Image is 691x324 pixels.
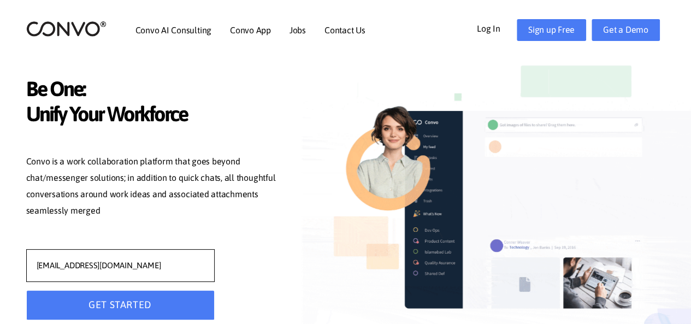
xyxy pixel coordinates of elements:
[324,26,365,34] a: Contact Us
[26,76,283,104] span: Be One:
[477,19,517,37] a: Log In
[230,26,271,34] a: Convo App
[592,19,660,41] a: Get a Demo
[26,102,283,129] span: Unify Your Workforce
[135,26,211,34] a: Convo AI Consulting
[26,20,107,37] img: logo_2.png
[517,19,586,41] a: Sign up Free
[290,26,306,34] a: Jobs
[26,249,215,282] input: YOUR WORK EMAIL ADDRESS
[26,290,215,320] button: GET STARTED
[26,154,283,221] p: Convo is a work collaboration platform that goes beyond chat/messenger solutions; in addition to ...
